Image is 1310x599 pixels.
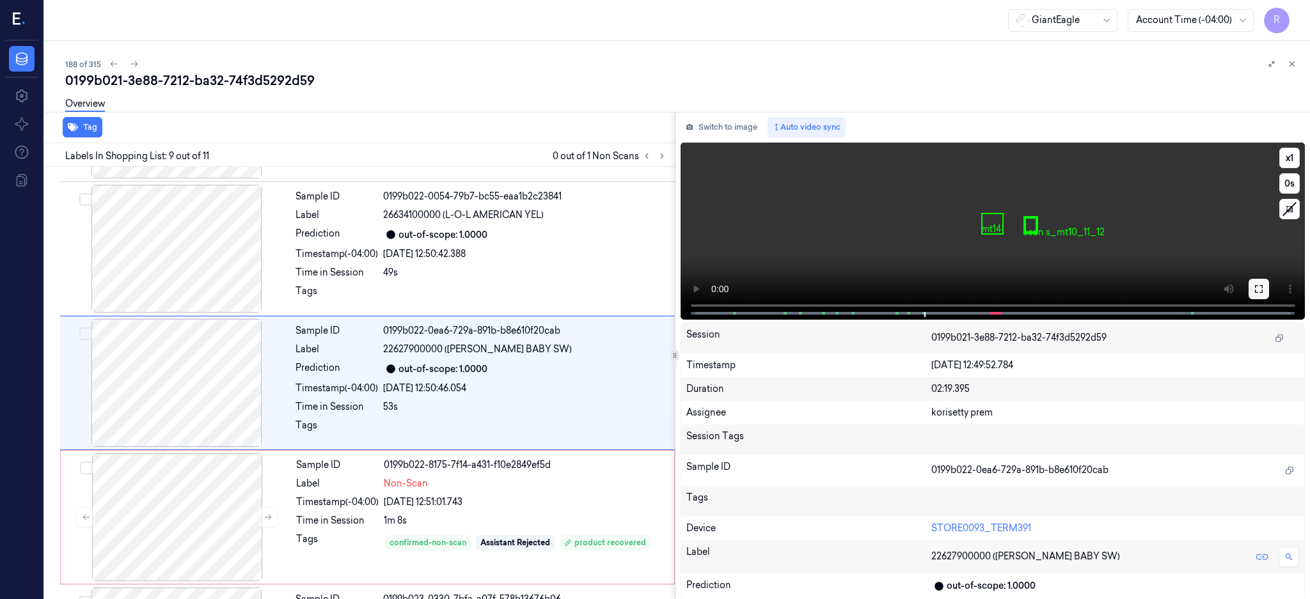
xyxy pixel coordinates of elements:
div: Assignee [686,406,931,419]
div: Timestamp (-04:00) [296,382,378,395]
div: Time in Session [296,266,378,279]
div: Timestamp [686,359,931,372]
div: 02:19.395 [931,382,1299,396]
button: 0s [1279,173,1300,194]
div: Sample ID [686,460,931,481]
div: confirmed-non-scan [390,537,466,548]
div: Label [296,208,378,222]
span: 22627900000 ([PERSON_NAME] BABY SW) [383,343,572,356]
span: 188 of 315 [65,59,101,70]
div: STORE0093_TERM391 [931,522,1299,535]
div: 49s [383,266,667,279]
div: Sample ID [296,458,379,472]
div: Sample ID [296,190,378,203]
div: Timestamp (-04:00) [296,495,379,509]
span: 0 out of 1 Non Scans [553,148,670,164]
div: Duration [686,382,931,396]
div: [DATE] 12:51:01.743 [384,495,667,509]
div: Sample ID [296,324,378,338]
div: 0199b022-8175-7f14-a431-f10e2849ef5d [384,458,667,472]
div: [DATE] 12:50:46.054 [383,382,667,395]
div: product recovered [564,537,646,548]
div: Time in Session [296,514,379,527]
div: Assistant Rejected [480,537,550,548]
div: Tags [296,419,378,439]
div: 1m 8s [384,514,667,527]
span: 26634100000 (L-O-L AMERICAN YEL) [383,208,544,222]
button: Select row [80,462,93,474]
div: Session Tags [686,430,931,450]
div: Session [686,328,931,348]
button: R [1264,8,1290,33]
div: Label [296,343,378,356]
div: Prediction [686,579,931,594]
div: Label [296,477,379,490]
button: Select row [79,193,92,206]
div: Tags [296,533,379,553]
div: 0199b022-0054-79b7-bc55-eaa1b2c23841 [383,190,667,203]
div: 0199b021-3e88-7212-ba32-74f3d5292d59 [65,72,1300,89]
a: Overview [65,97,105,112]
div: Time in Session [296,400,378,414]
div: Tags [296,284,378,305]
button: Auto video sync [768,117,846,137]
div: Label [686,545,931,568]
div: Prediction [296,227,378,242]
span: Labels In Shopping List: 9 out of 11 [65,150,209,163]
div: 53s [383,400,667,414]
div: korisetty prem [931,406,1299,419]
div: 0199b022-0ea6-729a-891b-b8e610f20cab [383,324,667,338]
button: Tag [63,117,102,137]
button: Select row [79,327,92,340]
button: x1 [1279,148,1300,168]
div: out-of-scope: 1.0000 [399,228,487,242]
span: Non-Scan [384,477,428,490]
button: Switch to image [681,117,762,137]
div: Timestamp (-04:00) [296,247,378,261]
span: 0199b021-3e88-7212-ba32-74f3d5292d59 [931,331,1107,345]
span: 0199b022-0ea6-729a-891b-b8e610f20cab [931,463,1109,477]
div: Prediction [296,361,378,377]
div: [DATE] 12:49:52.784 [931,359,1299,372]
div: Tags [686,491,931,511]
div: out-of-scope: 1.0000 [399,362,487,376]
span: 22627900000 ([PERSON_NAME] BABY SW) [931,550,1120,563]
div: Device [686,522,931,535]
div: out-of-scope: 1.0000 [947,579,1036,593]
div: [DATE] 12:50:42.388 [383,247,667,261]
